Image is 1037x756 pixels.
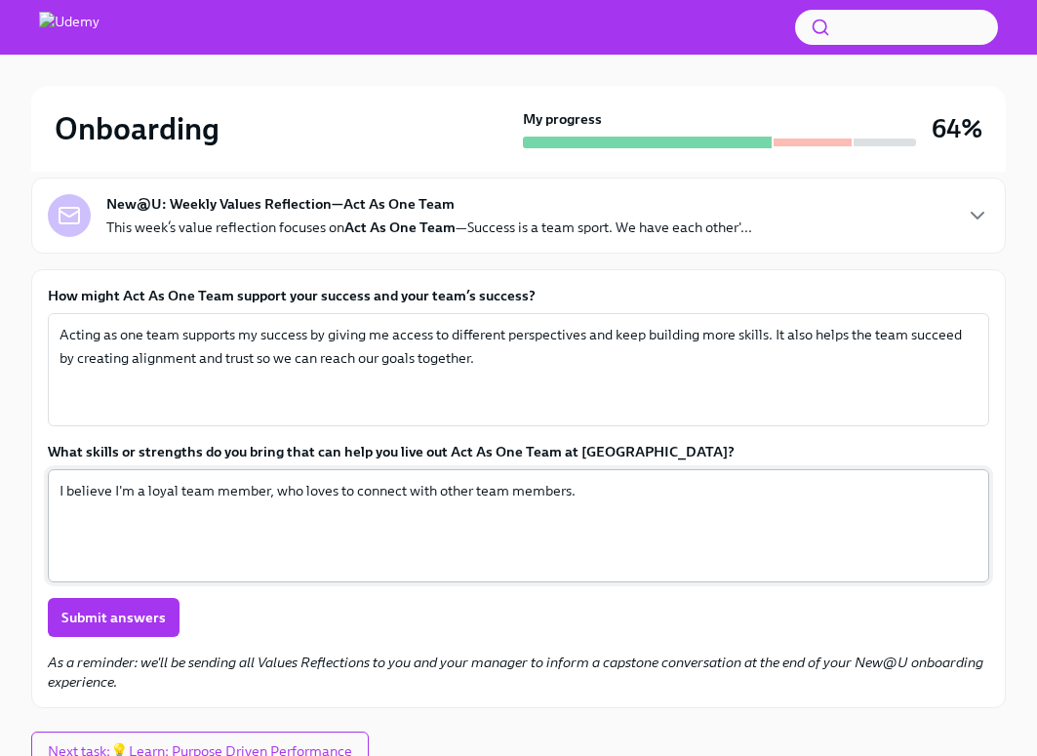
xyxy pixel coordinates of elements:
[344,219,456,236] strong: Act As One Team
[932,111,982,146] h3: 64%
[55,109,219,148] h2: Onboarding
[48,286,989,305] label: How might Act As One Team support your success and your team’s success?
[48,654,983,691] em: As a reminder: we'll be sending all Values Reflections to you and your manager to inform a capsto...
[48,442,989,461] label: What skills or strengths do you bring that can help you live out Act As One Team at [GEOGRAPHIC_D...
[523,109,602,129] strong: My progress
[60,323,977,417] textarea: Acting as one team supports my success by giving me access to different perspectives and keep bui...
[106,194,455,214] strong: New@U: Weekly Values Reflection—Act As One Team
[60,479,977,573] textarea: I believe I'm a loyal team member, who loves to connect with other team members.
[39,12,100,43] img: Udemy
[61,608,166,627] span: Submit answers
[106,218,752,237] p: This week’s value reflection focuses on —Success is a team sport. We have each other'...
[48,598,179,637] button: Submit answers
